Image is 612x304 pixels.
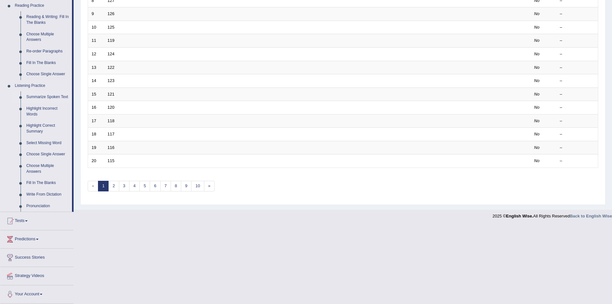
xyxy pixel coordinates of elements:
[560,91,595,97] div: –
[0,285,74,301] a: Your Account
[108,25,115,30] a: 125
[560,24,595,31] div: –
[23,149,72,160] a: Choose Single Answer
[560,158,595,164] div: –
[23,11,72,28] a: Reading & Writing: Fill In The Blanks
[534,158,540,163] em: No
[506,214,533,218] strong: English Wise.
[23,120,72,137] a: Highlight Correct Summary
[119,181,129,191] a: 3
[23,46,72,57] a: Re-order Paragraphs
[534,105,540,110] em: No
[88,34,104,48] td: 11
[23,189,72,200] a: Write From Dictation
[108,65,115,70] a: 122
[88,181,98,191] span: «
[534,118,540,123] em: No
[0,212,74,228] a: Tests
[88,47,104,61] td: 12
[23,137,72,149] a: Select Missing Word
[108,118,115,123] a: 118
[150,181,160,191] a: 6
[560,145,595,151] div: –
[108,51,115,56] a: 124
[534,11,540,16] em: No
[560,51,595,57] div: –
[560,105,595,111] div: –
[534,145,540,150] em: No
[88,101,104,115] td: 16
[88,128,104,141] td: 18
[0,249,74,265] a: Success Stories
[108,78,115,83] a: 123
[108,105,115,110] a: 120
[534,65,540,70] em: No
[23,57,72,69] a: Fill In The Blanks
[560,11,595,17] div: –
[88,141,104,154] td: 19
[108,11,115,16] a: 126
[108,158,115,163] a: 115
[88,61,104,74] td: 13
[108,145,115,150] a: 116
[108,38,115,43] a: 119
[23,200,72,212] a: Pronunciation
[171,181,181,191] a: 8
[98,181,109,191] a: 1
[560,131,595,137] div: –
[23,177,72,189] a: Fill In The Blanks
[534,51,540,56] em: No
[204,181,215,191] a: »
[560,65,595,71] div: –
[560,118,595,124] div: –
[181,181,191,191] a: 9
[534,92,540,97] em: No
[88,114,104,128] td: 17
[23,160,72,177] a: Choose Multiple Answers
[23,103,72,120] a: Highlight Incorrect Words
[88,74,104,88] td: 14
[88,21,104,34] td: 10
[108,92,115,97] a: 121
[88,154,104,168] td: 20
[0,267,74,283] a: Strategy Videos
[191,181,204,191] a: 10
[0,230,74,246] a: Predictions
[88,88,104,101] td: 15
[534,38,540,43] em: No
[12,80,72,92] a: Listening Practice
[570,214,612,218] a: Back to English Wise
[560,78,595,84] div: –
[160,181,171,191] a: 7
[88,7,104,21] td: 9
[534,132,540,136] em: No
[108,181,119,191] a: 2
[23,91,72,103] a: Summarize Spoken Text
[23,29,72,46] a: Choose Multiple Answers
[23,69,72,80] a: Choose Single Answer
[534,25,540,30] em: No
[139,181,150,191] a: 5
[492,210,612,219] div: 2025 © All Rights Reserved
[560,38,595,44] div: –
[108,132,115,136] a: 117
[129,181,140,191] a: 4
[534,78,540,83] em: No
